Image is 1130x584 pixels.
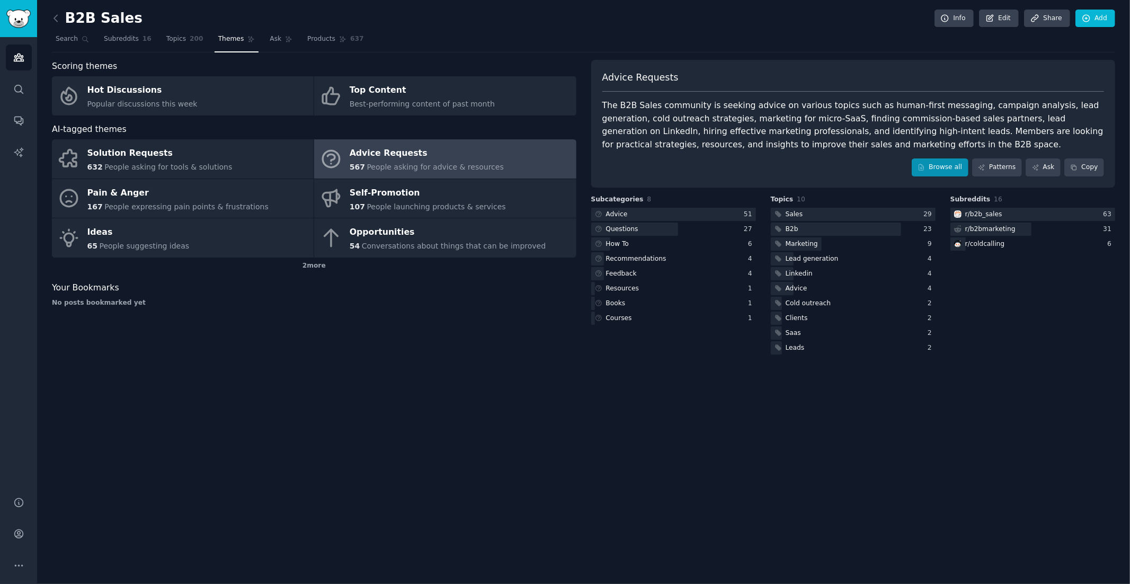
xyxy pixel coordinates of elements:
[314,218,576,258] a: Opportunities54Conversations about things that can be improved
[786,269,813,279] div: Linkedin
[270,34,281,44] span: Ask
[647,196,652,203] span: 8
[771,282,936,295] a: Advice4
[87,163,103,171] span: 632
[744,210,756,219] div: 51
[771,297,936,310] a: Cold outreach2
[965,210,1002,219] div: r/ b2b_sales
[1024,10,1070,28] a: Share
[1026,158,1061,176] a: Ask
[923,225,936,234] div: 23
[350,202,365,211] span: 107
[928,240,936,249] div: 9
[606,254,666,264] div: Recommendations
[104,202,269,211] span: People expressing pain points & frustrations
[928,329,936,338] div: 2
[6,10,31,28] img: GummySearch logo
[314,179,576,218] a: Self-Promotion107People launching products & services
[307,34,335,44] span: Products
[771,252,936,266] a: Lead generation4
[771,312,936,325] a: Clients2
[606,210,628,219] div: Advice
[748,314,756,323] div: 1
[52,10,143,27] h2: B2B Sales
[367,202,505,211] span: People launching products & services
[786,210,803,219] div: Sales
[771,208,936,221] a: Sales29
[190,34,203,44] span: 200
[786,225,798,234] div: B2b
[606,225,638,234] div: Questions
[1103,225,1115,234] div: 31
[87,145,233,162] div: Solution Requests
[606,314,632,323] div: Courses
[965,240,1005,249] div: r/ coldcalling
[104,34,139,44] span: Subreddits
[52,218,314,258] a: Ideas65People suggesting ideas
[912,158,968,176] a: Browse all
[748,254,756,264] div: 4
[1103,210,1115,219] div: 63
[87,202,103,211] span: 167
[928,343,936,353] div: 2
[52,258,576,275] div: 2 more
[215,31,259,52] a: Themes
[350,145,504,162] div: Advice Requests
[350,224,546,241] div: Opportunities
[314,76,576,116] a: Top ContentBest-performing content of past month
[954,240,962,247] img: coldcalling
[143,34,152,44] span: 16
[786,343,805,353] div: Leads
[87,224,190,241] div: Ideas
[350,82,495,99] div: Top Content
[972,158,1022,176] a: Patterns
[748,299,756,308] div: 1
[786,254,839,264] div: Lead generation
[87,242,97,250] span: 65
[606,240,629,249] div: How To
[1064,158,1104,176] button: Copy
[591,195,644,205] span: Subcategories
[965,225,1016,234] div: r/ b2bmarketing
[266,31,296,52] a: Ask
[602,71,679,84] span: Advice Requests
[166,34,186,44] span: Topics
[591,223,756,236] a: Questions27
[52,139,314,179] a: Solution Requests632People asking for tools & solutions
[350,242,360,250] span: 54
[87,184,269,201] div: Pain & Anger
[591,208,756,221] a: Advice51
[52,31,93,52] a: Search
[786,314,808,323] div: Clients
[104,163,232,171] span: People asking for tools & solutions
[56,34,78,44] span: Search
[786,240,818,249] div: Marketing
[935,10,974,28] a: Info
[602,99,1105,151] div: The B2B Sales community is seeking advice on various topics such as human-first messaging, campai...
[591,282,756,295] a: Resources1
[797,196,805,203] span: 10
[350,100,495,108] span: Best-performing content of past month
[87,100,198,108] span: Popular discussions this week
[218,34,244,44] span: Themes
[367,163,503,171] span: People asking for advice & resources
[362,242,546,250] span: Conversations about things that can be improved
[928,314,936,323] div: 2
[591,267,756,280] a: Feedback4
[771,237,936,251] a: Marketing9
[928,269,936,279] div: 4
[606,299,626,308] div: Books
[954,210,962,218] img: b2b_sales
[748,269,756,279] div: 4
[771,267,936,280] a: Linkedin4
[350,34,364,44] span: 637
[748,240,756,249] div: 6
[87,82,198,99] div: Hot Discussions
[771,223,936,236] a: B2b23
[1107,240,1115,249] div: 6
[606,284,639,294] div: Resources
[923,210,936,219] div: 29
[52,281,119,295] span: Your Bookmarks
[163,31,207,52] a: Topics200
[979,10,1019,28] a: Edit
